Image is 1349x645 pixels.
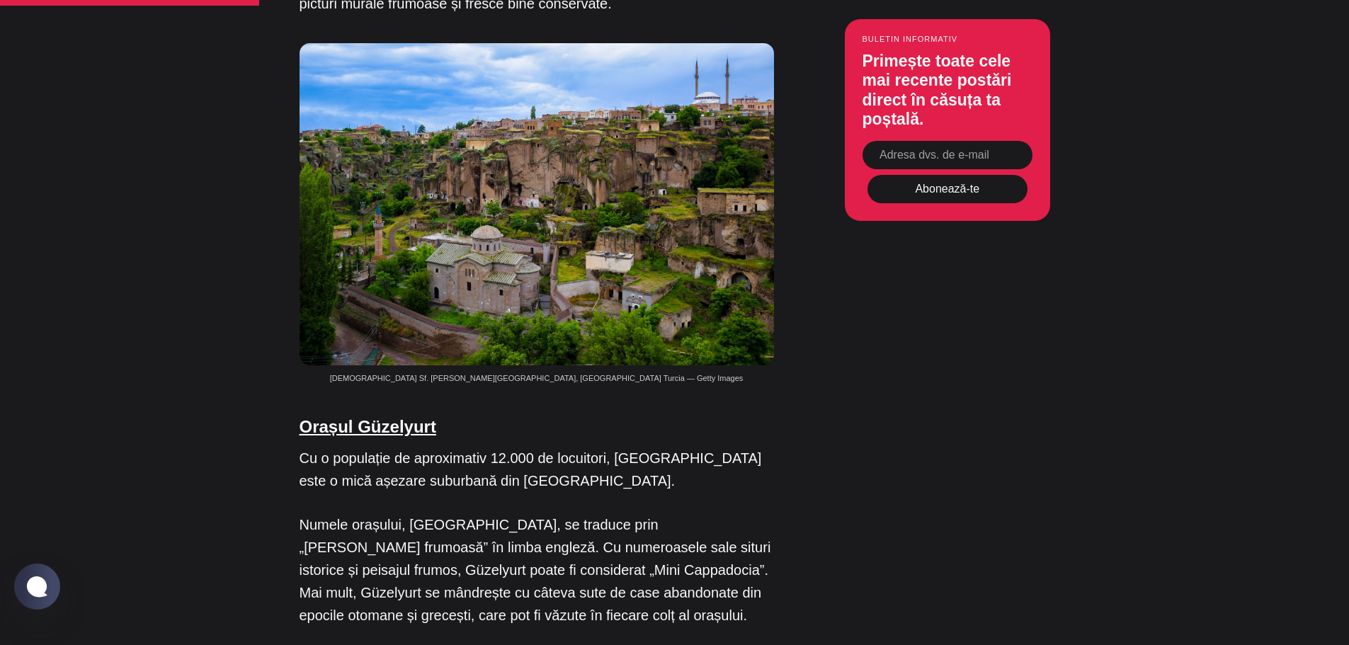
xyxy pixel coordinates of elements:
[300,417,436,436] a: Orașul Güzelyurt
[330,374,744,382] font: [DEMOGRAPHIC_DATA] Sf. [PERSON_NAME][GEOGRAPHIC_DATA], [GEOGRAPHIC_DATA] Turcia — Getty Images
[300,450,762,489] font: Cu o populație de aproximativ 12.000 de locuitori, [GEOGRAPHIC_DATA] este o mică așezare suburban...
[863,141,1032,169] input: Adresa dvs. de e-mail
[867,174,1028,202] button: Abonează-te
[300,43,774,365] img: Biserica Sf. Grigorie din Guzelyurt, Cappadocia Turcia — Getty Images
[863,35,958,43] font: Buletin informativ
[300,517,771,623] font: Numele orașului, [GEOGRAPHIC_DATA], se traduce prin „[PERSON_NAME] frumoasă” în limba engleză. Cu...
[863,51,1012,128] font: Primește toate cele mai recente postări direct în căsuța ta poștală.
[915,182,979,194] font: Abonează-te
